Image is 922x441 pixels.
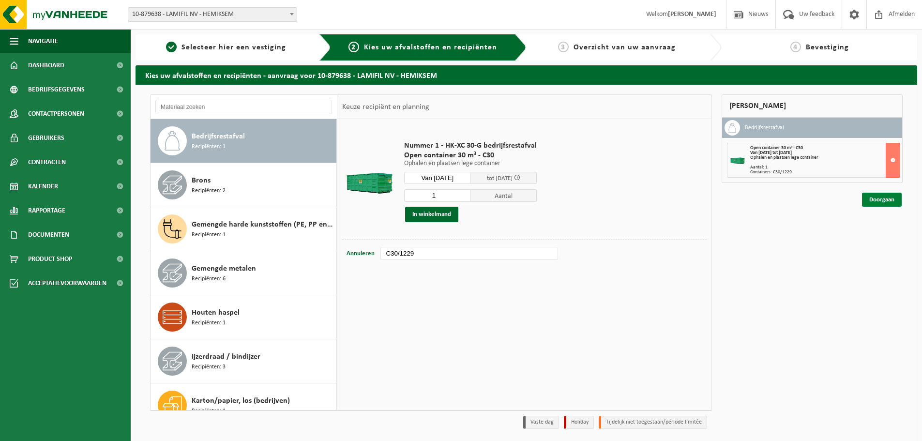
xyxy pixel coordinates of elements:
span: Gemengde metalen [192,263,256,274]
button: Bedrijfsrestafval Recipiënten: 1 [151,119,337,163]
button: In winkelmand [405,207,458,222]
span: Open container 30 m³ - C30 [404,151,537,160]
span: tot [DATE] [487,175,513,182]
span: Recipiënten: 1 [192,407,226,416]
span: Bedrijfsgegevens [28,77,85,102]
span: Contactpersonen [28,102,84,126]
span: Nummer 1 - HK-XC 30-G bedrijfsrestafval [404,141,537,151]
span: 1 [166,42,177,52]
li: Holiday [564,416,594,429]
input: Selecteer datum [404,172,470,184]
a: 1Selecteer hier een vestiging [140,42,312,53]
button: Houten haspel Recipiënten: 1 [151,295,337,339]
span: Gebruikers [28,126,64,150]
button: Ijzerdraad / bindijzer Recipiënten: 3 [151,339,337,383]
span: Documenten [28,223,69,247]
span: Bedrijfsrestafval [192,131,245,142]
strong: [PERSON_NAME] [668,11,716,18]
span: Recipiënten: 1 [192,319,226,328]
p: Ophalen en plaatsen lege container [404,160,537,167]
div: Ophalen en plaatsen lege container [750,155,900,160]
button: Annuleren [346,247,376,260]
span: 2 [348,42,359,52]
span: 3 [558,42,569,52]
span: Brons [192,175,211,186]
span: Ijzerdraad / bindijzer [192,351,260,363]
span: Recipiënten: 1 [192,142,226,152]
h3: Bedrijfsrestafval [745,120,784,136]
span: Karton/papier, los (bedrijven) [192,395,290,407]
input: bv. C10-005 [380,247,558,260]
span: Acceptatievoorwaarden [28,271,106,295]
span: Recipiënten: 3 [192,363,226,372]
li: Vaste dag [523,416,559,429]
span: 4 [790,42,801,52]
div: Keuze recipiënt en planning [337,95,434,119]
span: 10-879638 - LAMIFIL NV - HEMIKSEM [128,7,297,22]
span: Selecteer hier een vestiging [181,44,286,51]
li: Tijdelijk niet toegestaan/période limitée [599,416,707,429]
button: Brons Recipiënten: 2 [151,163,337,207]
strong: Van [DATE] tot [DATE] [750,150,792,155]
span: Navigatie [28,29,58,53]
h2: Kies uw afvalstoffen en recipiënten - aanvraag voor 10-879638 - LAMIFIL NV - HEMIKSEM [136,65,917,84]
div: [PERSON_NAME] [722,94,903,118]
div: Containers: C30/1229 [750,170,900,175]
div: Aantal: 1 [750,165,900,170]
input: Materiaal zoeken [155,100,332,114]
button: Karton/papier, los (bedrijven) Recipiënten: 1 [151,383,337,427]
span: Product Shop [28,247,72,271]
span: Kalender [28,174,58,198]
span: Overzicht van uw aanvraag [574,44,676,51]
span: Kies uw afvalstoffen en recipiënten [364,44,497,51]
span: Recipiënten: 6 [192,274,226,284]
span: Rapportage [28,198,65,223]
span: Annuleren [347,250,375,257]
span: Gemengde harde kunststoffen (PE, PP en PVC), recycleerbaar (industrieel) [192,219,334,230]
span: 10-879638 - LAMIFIL NV - HEMIKSEM [128,8,297,21]
button: Gemengde harde kunststoffen (PE, PP en PVC), recycleerbaar (industrieel) Recipiënten: 1 [151,207,337,251]
span: Houten haspel [192,307,240,319]
span: Recipiënten: 2 [192,186,226,196]
span: Open container 30 m³ - C30 [750,145,803,151]
button: Gemengde metalen Recipiënten: 6 [151,251,337,295]
span: Bevestiging [806,44,849,51]
a: Doorgaan [862,193,902,207]
span: Aantal [470,189,537,202]
span: Contracten [28,150,66,174]
span: Recipiënten: 1 [192,230,226,240]
span: Dashboard [28,53,64,77]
